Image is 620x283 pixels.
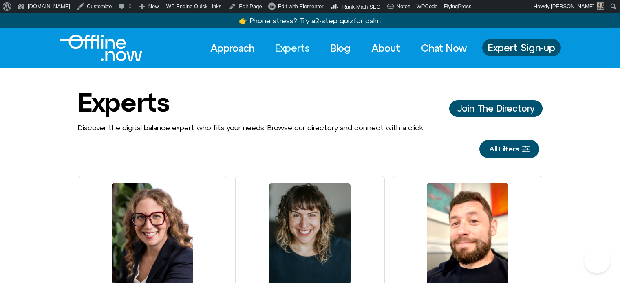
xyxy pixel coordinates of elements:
[489,145,519,153] span: All Filters
[315,16,353,25] u: 2-step quiz
[278,3,324,9] span: Edit with Elementor
[488,42,555,53] span: Expert Sign-up
[479,140,539,158] a: All Filters
[203,39,474,57] nav: Menu
[268,39,317,57] a: Experts
[78,123,424,132] span: Discover the digital balance expert who fits your needs. Browse our directory and connect with a ...
[60,35,128,61] div: Logo
[203,39,262,57] a: Approach
[342,4,381,10] span: Rank Math SEO
[414,39,474,57] a: Chat Now
[364,39,408,57] a: About
[323,39,358,57] a: Blog
[457,103,534,113] span: Join The Directory
[239,16,381,25] a: 👉 Phone stress? Try a2-step quizfor calm
[482,39,561,56] a: Expert Sign-up
[78,88,169,116] h1: Experts
[60,35,142,61] img: Offline.Now logo in white. Text of the words offline.now with a line going through the "O"
[551,3,594,9] span: [PERSON_NAME]
[449,100,543,116] a: Join The Director
[584,247,610,273] iframe: Botpress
